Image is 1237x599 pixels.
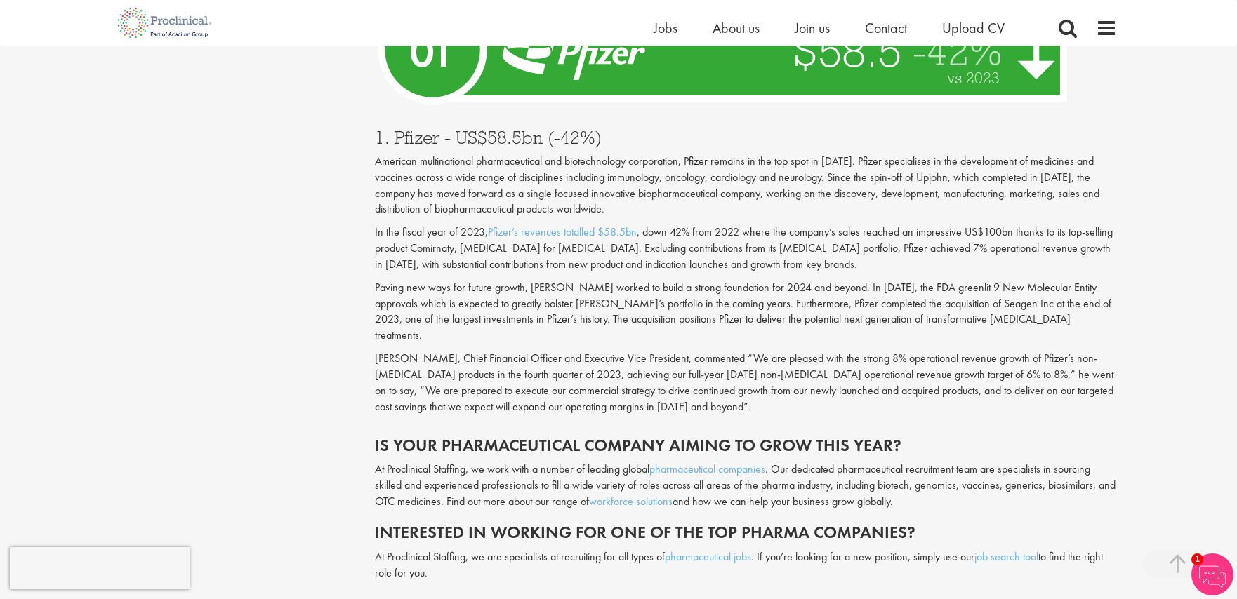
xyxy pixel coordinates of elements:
[1191,553,1203,565] span: 1
[375,224,1118,273] p: In the fiscal year of 2023, , down 42% from 2022 where the company’s sales reached an impressive ...
[375,128,1118,147] h3: 1. Pfizer - US$58.5bn (-42%)
[375,351,1118,415] p: [PERSON_NAME], Chief Financial Officer and Executive Vice President, commented “We are pleased wi...
[375,523,1118,541] h2: Interested in working for one of the top pharma companies?
[713,19,760,37] a: About us
[865,19,907,37] a: Contact
[589,494,673,509] a: workforce solutions
[375,154,1118,217] p: American multinational pharmaceutical and biotechnology corporation, Pfizer remains in the top sp...
[10,547,190,589] iframe: reCAPTCHA
[375,549,1118,581] div: At Proclinical Staffing, we are specialists at recruiting for all types of . If you’re looking fo...
[1191,553,1233,595] img: Chatbot
[795,19,830,37] a: Join us
[654,19,677,37] a: Jobs
[375,436,1118,455] h2: Is your pharmaceutical company aiming to grow this year?
[665,549,751,564] a: pharmaceutical jobs
[942,19,1005,37] a: Upload CV
[375,462,1118,510] div: At Proclinical Staffing, we work with a number of leading global . Our dedicated pharmaceutical r...
[974,549,1038,564] a: job search tool
[375,280,1118,344] p: Paving new ways for future growth, [PERSON_NAME] worked to build a strong foundation for 2024 and...
[488,224,637,239] a: Pfizer’s revenues totalled $58.5bn
[649,462,765,476] a: pharmaceutical companies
